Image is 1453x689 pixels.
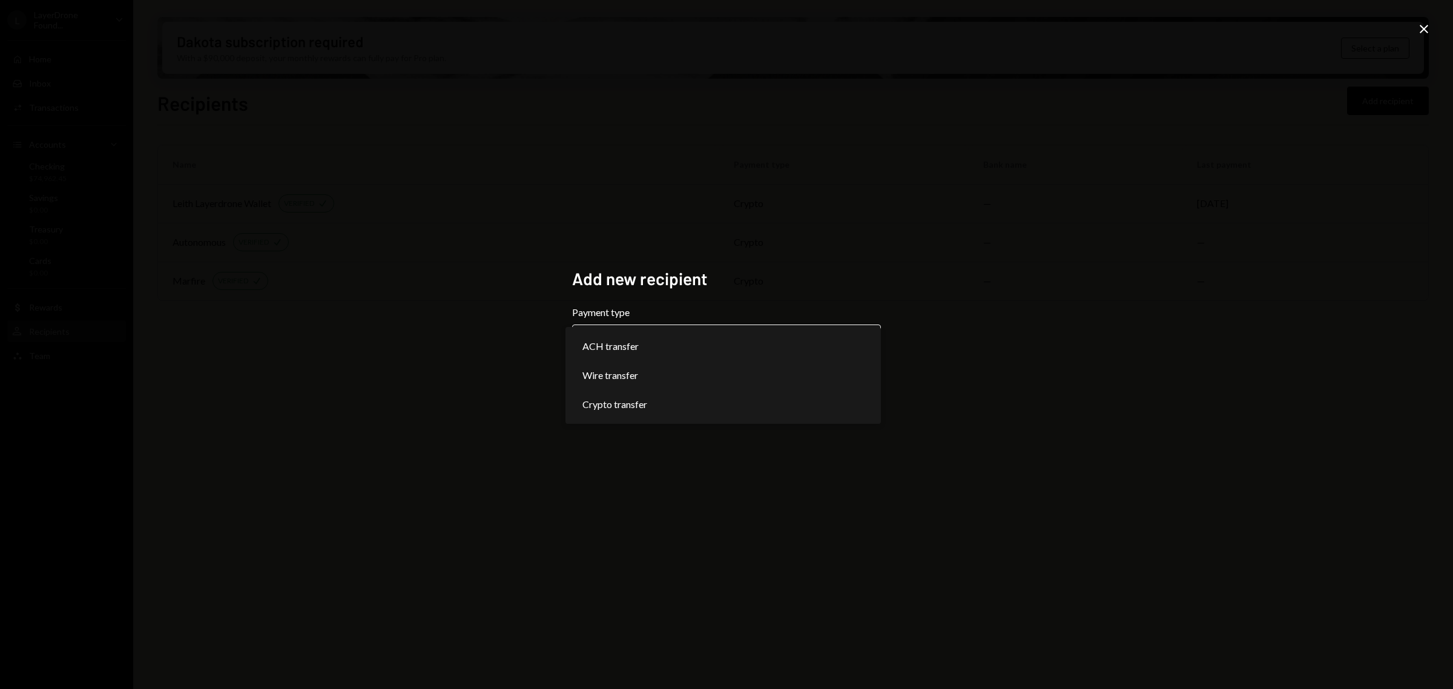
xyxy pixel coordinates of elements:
button: Payment type [572,325,881,358]
span: Wire transfer [582,368,638,383]
h2: Add new recipient [572,267,881,291]
span: ACH transfer [582,339,639,354]
label: Payment type [572,305,881,320]
span: Crypto transfer [582,397,647,412]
